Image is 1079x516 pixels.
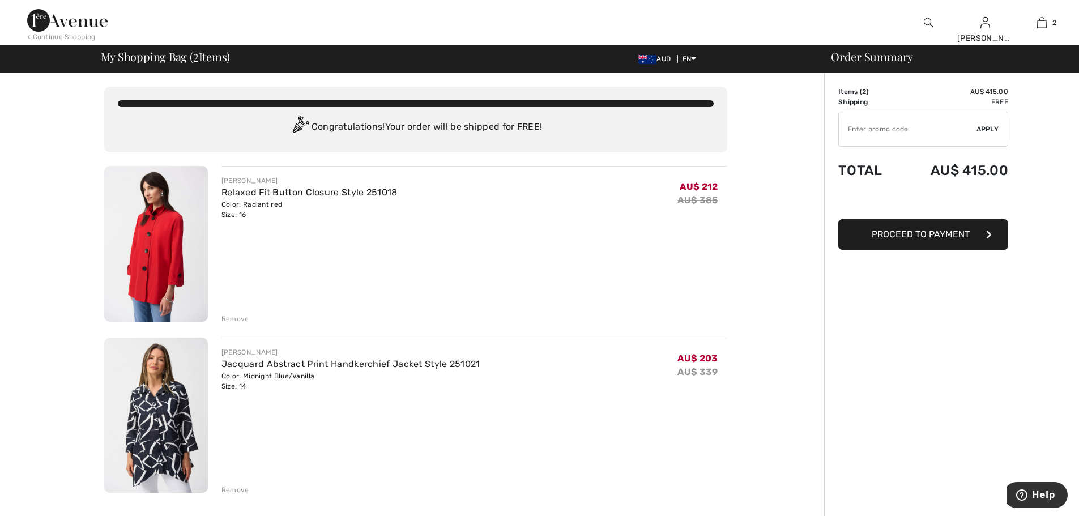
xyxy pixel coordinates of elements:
span: My Shopping Bag ( Items) [101,51,231,62]
td: Items ( ) [838,87,899,97]
input: Promo code [839,112,976,146]
td: Shipping [838,97,899,107]
span: Proceed to Payment [872,229,970,240]
iframe: Opens a widget where you can find more information [1007,482,1068,510]
img: My Info [980,16,990,29]
span: 2 [1052,18,1056,28]
td: AU$ 415.00 [899,151,1008,190]
a: Jacquard Abstract Print Handkerchief Jacket Style 251021 [221,359,480,369]
s: AU$ 339 [677,366,718,377]
img: Relaxed Fit Button Closure Style 251018 [104,166,208,322]
div: [PERSON_NAME] [957,32,1013,44]
iframe: PayPal [838,190,1008,215]
img: Congratulation2.svg [289,116,312,139]
img: search the website [924,16,933,29]
span: 2 [862,88,866,96]
div: Color: Radiant red Size: 16 [221,199,398,220]
td: Free [899,97,1008,107]
div: Order Summary [817,51,1072,62]
a: 2 [1014,16,1069,29]
span: AU$ 203 [677,353,718,364]
div: Remove [221,314,249,324]
span: 2 [193,48,199,63]
div: [PERSON_NAME] [221,347,480,357]
img: Australian Dollar [638,55,656,64]
a: Sign In [980,17,990,28]
div: Color: Midnight Blue/Vanilla Size: 14 [221,371,480,391]
div: Congratulations! Your order will be shipped for FREE! [118,116,714,139]
span: AU$ 212 [680,181,718,192]
td: Total [838,151,899,190]
div: [PERSON_NAME] [221,176,398,186]
div: < Continue Shopping [27,32,96,42]
a: Relaxed Fit Button Closure Style 251018 [221,187,398,198]
td: AU$ 415.00 [899,87,1008,97]
img: Jacquard Abstract Print Handkerchief Jacket Style 251021 [104,338,208,493]
span: AUD [638,55,675,63]
button: Proceed to Payment [838,219,1008,250]
s: AU$ 385 [677,195,718,206]
img: My Bag [1037,16,1047,29]
span: EN [683,55,697,63]
span: Apply [976,124,999,134]
div: Remove [221,485,249,495]
img: 1ère Avenue [27,9,108,32]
